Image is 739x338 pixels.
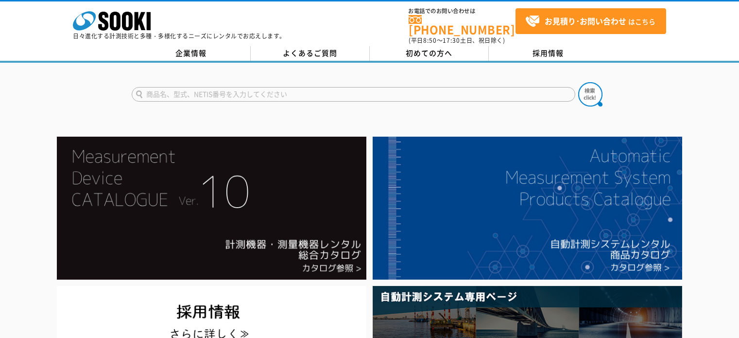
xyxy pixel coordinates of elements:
span: (平日 ～ 土日、祝日除く) [409,36,505,45]
a: 企業情報 [132,46,251,61]
p: 日々進化する計測技術と多種・多様化するニーズにレンタルでお応えします。 [73,33,286,39]
input: 商品名、型式、NETIS番号を入力してください [132,87,575,102]
img: Catalog Ver10 [57,137,366,280]
span: 17:30 [443,36,460,45]
span: お電話でのお問い合わせは [409,8,516,14]
span: 8:50 [423,36,437,45]
a: お見積り･お問い合わせはこちら [516,8,666,34]
strong: お見積り･お問い合わせ [545,15,626,27]
span: はこちら [525,14,655,29]
span: 初めての方へ [406,48,452,58]
img: 自動計測システムカタログ [373,137,682,280]
a: よくあるご質問 [251,46,370,61]
a: 初めての方へ [370,46,489,61]
img: btn_search.png [578,82,602,107]
a: 採用情報 [489,46,608,61]
a: [PHONE_NUMBER] [409,15,516,35]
